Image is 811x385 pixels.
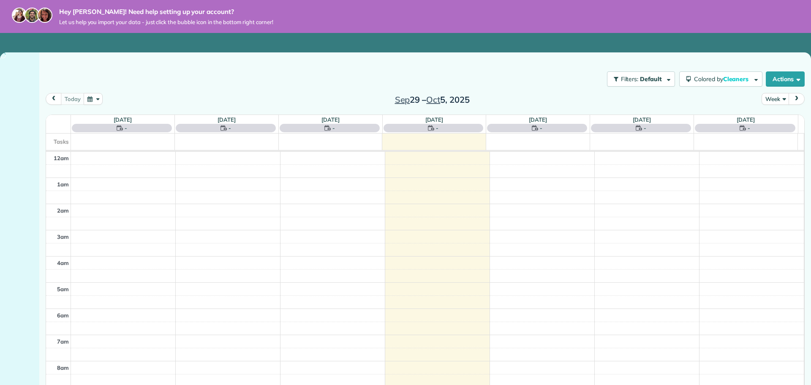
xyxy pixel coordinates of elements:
button: today [61,93,84,104]
span: - [748,124,750,132]
strong: Hey [PERSON_NAME]! Need help setting up your account? [59,8,273,16]
span: 4am [57,259,69,266]
span: Filters: [621,75,639,83]
span: 12am [54,155,69,161]
span: - [436,124,438,132]
button: prev [46,93,62,104]
span: Colored by [694,75,751,83]
a: [DATE] [529,116,547,123]
button: Actions [766,71,805,87]
button: next [789,93,805,104]
button: Week [762,93,789,104]
span: 6am [57,312,69,319]
a: [DATE] [737,116,755,123]
img: jorge-587dff0eeaa6aab1f244e6dc62b8924c3b6ad411094392a53c71c6c4a576187d.jpg [24,8,40,23]
button: Filters: Default [607,71,675,87]
span: Sep [395,94,410,105]
span: - [229,124,231,132]
h2: 29 – 5, 2025 [379,95,485,104]
span: Oct [426,94,440,105]
span: 8am [57,364,69,371]
span: 2am [57,207,69,214]
span: - [540,124,542,132]
span: Tasks [54,138,69,145]
span: 3am [57,233,69,240]
span: - [332,124,335,132]
span: 5am [57,286,69,292]
a: [DATE] [218,116,236,123]
a: [DATE] [114,116,132,123]
span: 1am [57,181,69,188]
a: [DATE] [425,116,444,123]
span: - [644,124,646,132]
span: Default [640,75,662,83]
button: Colored byCleaners [679,71,762,87]
span: 7am [57,338,69,345]
a: Filters: Default [603,71,675,87]
a: [DATE] [321,116,340,123]
a: [DATE] [633,116,651,123]
span: Cleaners [723,75,750,83]
img: maria-72a9807cf96188c08ef61303f053569d2e2a8a1cde33d635c8a3ac13582a053d.jpg [12,8,27,23]
img: michelle-19f622bdf1676172e81f8f8fba1fb50e276960ebfe0243fe18214015130c80e4.jpg [37,8,52,23]
span: Let us help you import your data - just click the bubble icon in the bottom right corner! [59,19,273,26]
span: - [125,124,127,132]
